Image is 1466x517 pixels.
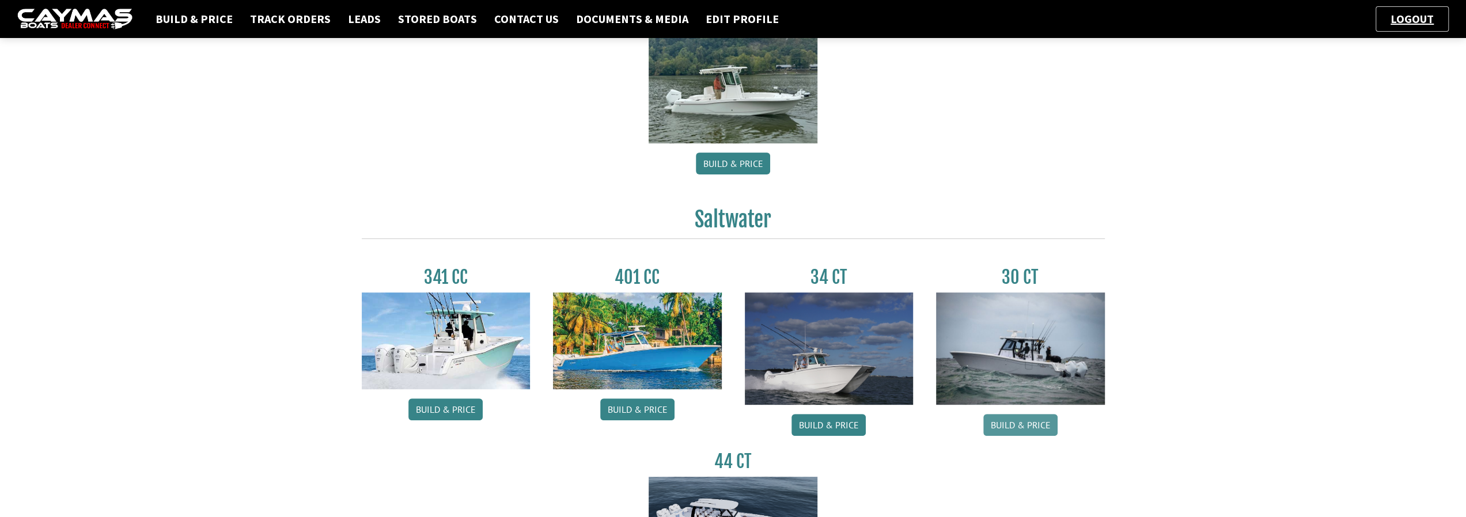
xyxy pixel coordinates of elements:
a: Build & Price [150,12,238,26]
a: Build & Price [983,414,1058,436]
h3: 44 CT [649,451,817,472]
a: Build & Price [791,414,866,436]
img: 30_CT_photo_shoot_for_caymas_connect.jpg [936,292,1105,405]
a: Build & Price [408,398,483,420]
img: 24_HB_thumbnail.jpg [649,17,817,143]
a: Contact Us [488,12,565,26]
a: Documents & Media [570,12,694,26]
h3: 34 CT [745,267,914,288]
a: Logout [1385,12,1440,26]
h3: 30 CT [936,267,1105,288]
a: Stored Boats [392,12,483,26]
a: Build & Price [696,153,770,174]
img: 341CC-thumbjpg.jpg [362,292,531,389]
h3: 341 CC [362,267,531,288]
h2: Saltwater [362,207,1105,239]
h3: 401 CC [553,267,722,288]
a: Build & Price [600,398,675,420]
img: Caymas_34_CT_pic_1.jpg [745,292,914,405]
a: Edit Profile [700,12,785,26]
a: Leads [342,12,387,26]
a: Track Orders [244,12,336,26]
img: caymas-dealer-connect-2ed40d3bc7270c1d8d7ffb4b79bf05adc795679939227970def78ec6f6c03838.gif [17,9,132,30]
img: 401CC_thumb.pg.jpg [553,292,722,389]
